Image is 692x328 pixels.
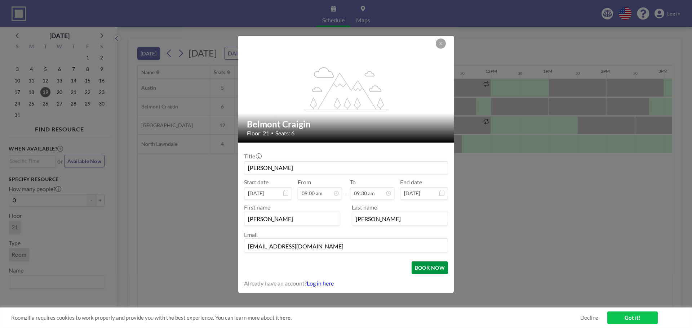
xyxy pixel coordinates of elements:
span: Floor: 21 [247,130,269,137]
label: Title [244,153,261,160]
span: Roomzilla requires cookies to work properly and provide you with the best experience. You can lea... [11,314,580,321]
span: Seats: 6 [275,130,294,137]
label: To [350,179,356,186]
label: Email [244,231,258,238]
g: flex-grow: 1.2; [304,67,389,110]
a: Got it! [607,311,658,324]
label: End date [400,179,422,186]
label: Last name [352,204,377,211]
h2: Belmont Craigin [247,119,446,130]
a: Log in here [307,280,334,287]
label: From [298,179,311,186]
span: - [345,181,347,197]
input: Email [244,240,448,252]
input: Guest reservation [244,162,448,174]
input: First name [244,213,340,225]
span: Already have an account? [244,280,307,287]
input: Last name [352,213,448,225]
button: BOOK NOW [412,261,448,274]
label: First name [244,204,270,211]
span: • [271,130,274,136]
a: here. [279,314,292,321]
a: Decline [580,314,598,321]
label: Start date [244,179,269,186]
